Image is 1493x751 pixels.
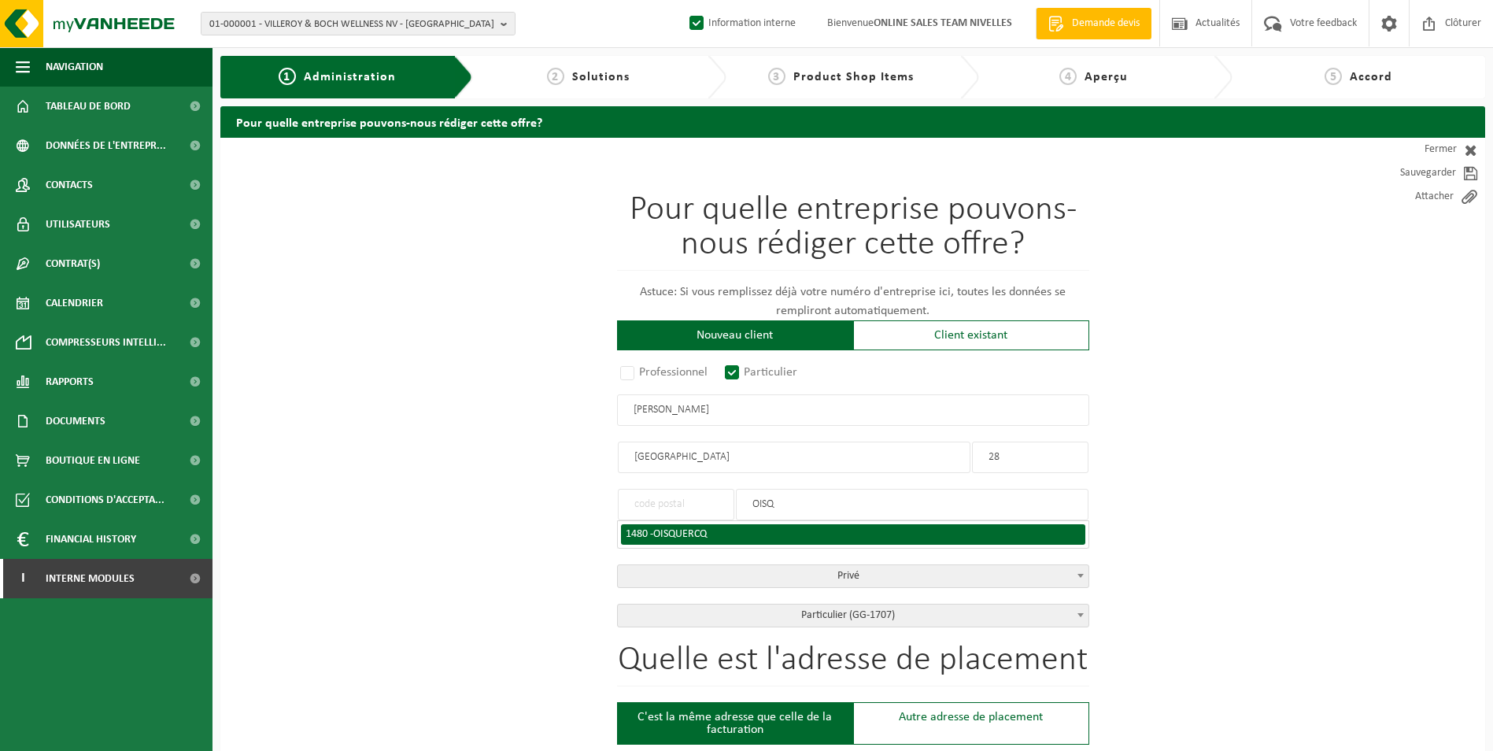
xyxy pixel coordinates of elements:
[46,559,135,598] span: Interne modules
[46,126,166,165] span: Données de l'entrepr...
[618,442,970,473] input: Rue
[618,605,1088,627] span: Particulier (GG-1707)
[653,528,707,540] span: OISQUERCQ
[1068,16,1144,31] span: Demande devis
[768,68,785,85] span: 3
[618,565,1088,587] span: Privé
[1059,68,1077,85] span: 4
[617,604,1089,627] span: Particulier (GG-1707)
[1085,71,1128,83] span: Aperçu
[972,442,1088,473] input: Numéro
[686,12,796,35] label: Information interne
[547,68,564,85] span: 2
[46,441,140,480] span: Boutique en ligne
[232,68,442,87] a: 1Administration
[46,47,103,87] span: Navigation
[46,205,110,244] span: Utilisateurs
[16,559,30,598] span: I
[209,13,494,36] span: 01-000001 - VILLEROY & BOCH WELLNESS NV - [GEOGRAPHIC_DATA]
[46,323,166,362] span: Compresseurs intelli...
[304,71,396,83] span: Administration
[46,362,94,401] span: Rapports
[987,68,1200,87] a: 4Aperçu
[46,165,93,205] span: Contacts
[736,489,1088,520] input: Ville
[1343,185,1485,209] a: Attacher
[46,401,105,441] span: Documents
[617,643,1089,686] h1: Quelle est l'adresse de placement
[46,283,103,323] span: Calendrier
[46,520,136,559] span: Financial History
[46,480,164,520] span: Conditions d'accepta...
[617,283,1089,320] p: Astuce: Si vous remplissez déjà votre numéro d'entreprise ici, toutes les données se rempliront a...
[853,320,1089,350] div: Client existant
[1350,71,1392,83] span: Accord
[617,564,1089,588] span: Privé
[793,71,914,83] span: Product Shop Items
[1325,68,1342,85] span: 5
[1036,8,1151,39] a: Demande devis
[481,68,694,87] a: 2Solutions
[1343,161,1485,185] a: Sauvegarder
[874,17,1012,29] strong: ONLINE SALES TEAM NIVELLES
[734,68,948,87] a: 3Product Shop Items
[853,702,1089,745] div: Autre adresse de placement
[1343,138,1485,161] a: Fermer
[617,394,1089,426] input: Nom
[617,361,712,383] label: Professionnel
[617,320,853,350] div: Nouveau client
[46,87,131,126] span: Tableau de bord
[618,489,734,520] input: code postal
[1240,68,1477,87] a: 5Accord
[617,702,853,745] div: C'est la même adresse que celle de la facturation
[722,361,802,383] label: Particulier
[201,12,516,35] button: 01-000001 - VILLEROY & BOCH WELLNESS NV - [GEOGRAPHIC_DATA]
[46,244,100,283] span: Contrat(s)
[220,106,1485,137] h2: Pour quelle entreprise pouvons-nous rédiger cette offre?
[572,71,630,83] span: Solutions
[279,68,296,85] span: 1
[617,193,1089,271] h1: Pour quelle entreprise pouvons-nous rédiger cette offre?
[626,529,1081,540] div: 1480 -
